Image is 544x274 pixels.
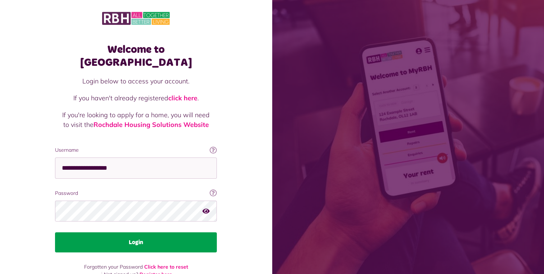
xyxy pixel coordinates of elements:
[62,110,210,129] p: If you're looking to apply for a home, you will need to visit the
[84,264,143,270] span: Forgotten your Password
[168,94,197,102] a: click here
[55,43,217,69] h1: Welcome to [GEOGRAPHIC_DATA]
[102,11,170,26] img: MyRBH
[144,264,188,270] a: Click here to reset
[62,93,210,103] p: If you haven't already registered .
[62,76,210,86] p: Login below to access your account.
[55,232,217,252] button: Login
[93,120,209,129] a: Rochdale Housing Solutions Website
[55,146,217,154] label: Username
[55,189,217,197] label: Password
